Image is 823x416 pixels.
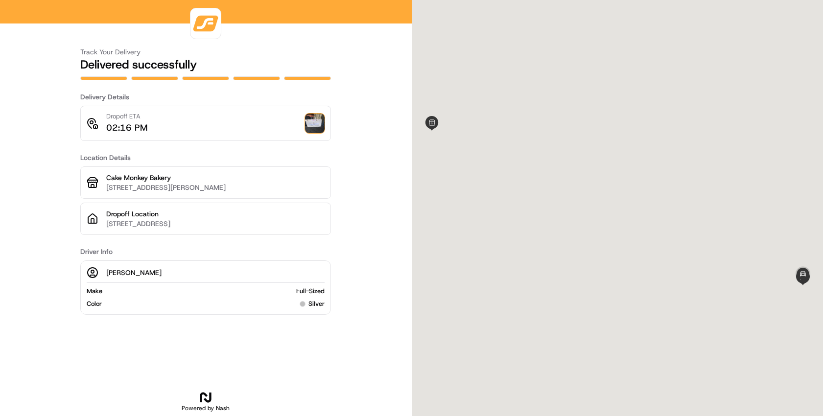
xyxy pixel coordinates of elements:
[192,10,219,37] img: logo-public_tracking_screen-VNDR-1688417501853.png
[106,112,147,121] p: Dropoff ETA
[106,268,162,277] p: [PERSON_NAME]
[106,121,147,135] p: 02:16 PM
[296,287,325,296] span: Full-Sized
[87,287,102,296] span: Make
[80,92,331,102] h3: Delivery Details
[80,247,331,256] h3: Driver Info
[216,404,230,412] span: Nash
[305,114,325,133] img: photo_proof_of_delivery image
[87,300,102,308] span: Color
[106,183,325,192] p: [STREET_ADDRESS][PERSON_NAME]
[80,153,331,162] h3: Location Details
[106,219,325,229] p: [STREET_ADDRESS]
[308,300,325,308] span: silver
[182,404,230,412] h2: Powered by
[106,173,325,183] p: Cake Monkey Bakery
[106,209,325,219] p: Dropoff Location
[80,47,331,57] h3: Track Your Delivery
[80,57,331,72] h2: Delivered successfully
